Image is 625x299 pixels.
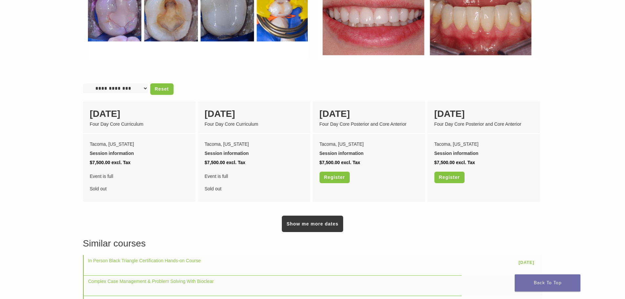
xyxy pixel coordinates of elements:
div: [DATE] [434,107,533,121]
div: Tacoma, [US_STATE] [205,139,303,149]
div: Session information [320,149,418,158]
span: excl. Tax [112,160,131,165]
div: Four Day Core Curriculum [90,121,189,128]
span: $7,500.00 [434,160,455,165]
span: Event is full [90,172,189,181]
a: Show me more dates [282,216,343,232]
a: Reset [150,83,174,95]
span: excl. Tax [456,160,475,165]
a: Register [434,172,465,183]
span: excl. Tax [341,160,360,165]
div: [DATE] [320,107,418,121]
a: In Person Black Triangle Certification Hands-on Course [88,258,201,263]
div: Four Day Core Curriculum [205,121,303,128]
a: Back To Top [515,274,580,291]
div: Tacoma, [US_STATE] [434,139,533,149]
a: Complex Case Management & Problem Solving With Bioclear [88,279,214,284]
div: Four Day Core Posterior and Core Anterior [434,121,533,128]
a: Register [320,172,350,183]
span: excl. Tax [226,160,245,165]
div: Four Day Core Posterior and Core Anterior [320,121,418,128]
div: Session information [434,149,533,158]
h3: Similar courses [83,237,542,250]
div: Tacoma, [US_STATE] [90,139,189,149]
a: [DATE] [515,257,538,267]
div: Session information [90,149,189,158]
span: Event is full [205,172,303,181]
span: $7,500.00 [320,160,340,165]
div: Sold out [205,172,303,193]
span: $7,500.00 [205,160,225,165]
div: [DATE] [205,107,303,121]
span: $7,500.00 [90,160,110,165]
div: Sold out [90,172,189,193]
div: Session information [205,149,303,158]
div: [DATE] [90,107,189,121]
div: Tacoma, [US_STATE] [320,139,418,149]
